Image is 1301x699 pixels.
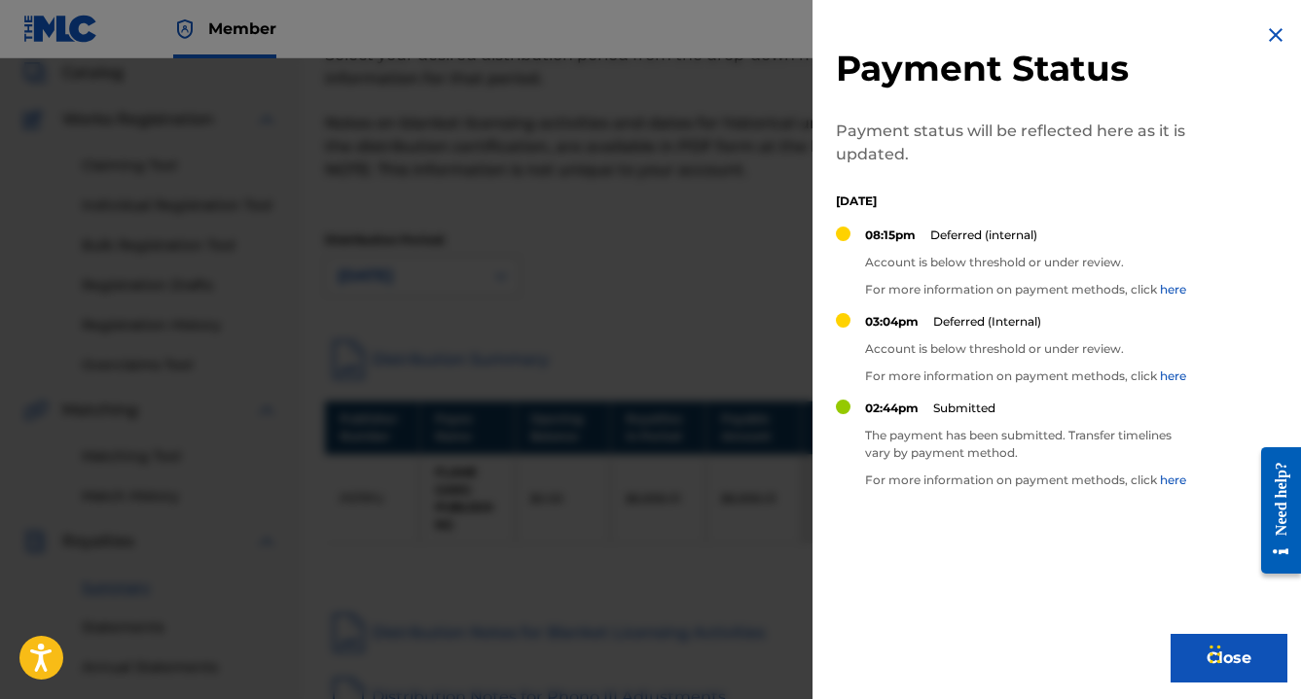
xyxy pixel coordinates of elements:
iframe: Resource Center [1247,431,1301,591]
p: The payment has been submitted. Transfer timelines vary by payment method. [865,427,1196,462]
p: For more information on payment methods, click [865,281,1186,298]
p: Payment status will be reflected here as it is updated. [836,120,1196,166]
p: For more information on payment methods, click [865,367,1186,385]
span: Member [208,17,276,40]
h2: Payment Status [836,47,1196,90]
button: Close [1171,634,1287,682]
a: here [1160,472,1186,487]
p: 08:15pm [865,227,916,244]
div: Drag [1210,625,1221,683]
p: Submitted [933,400,995,417]
p: For more information on payment methods, click [865,472,1196,489]
a: here [1160,282,1186,297]
p: 02:44pm [865,400,919,417]
p: Deferred (Internal) [933,313,1041,331]
p: Account is below threshold or under review. [865,254,1186,271]
p: Account is below threshold or under review. [865,340,1186,358]
img: MLC Logo [23,15,98,43]
iframe: Chat Widget [1204,606,1301,699]
p: Deferred (internal) [930,227,1037,244]
a: here [1160,368,1186,383]
p: [DATE] [836,192,1196,210]
p: 03:04pm [865,313,919,331]
img: Top Rightsholder [173,17,197,41]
